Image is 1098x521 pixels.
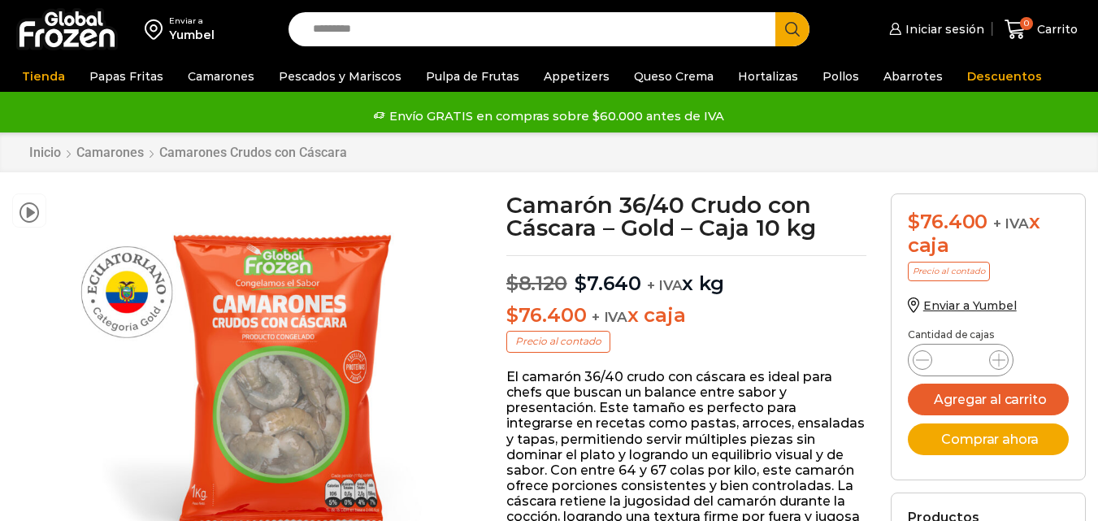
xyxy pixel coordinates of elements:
[775,12,809,46] button: Search button
[626,61,722,92] a: Queso Crema
[271,61,410,92] a: Pescados y Mariscos
[76,145,145,160] a: Camarones
[28,145,62,160] a: Inicio
[993,215,1029,232] span: + IVA
[923,298,1017,313] span: Enviar a Yumbel
[908,262,990,281] p: Precio al contado
[1020,17,1033,30] span: 0
[908,211,1069,258] div: x caja
[945,349,976,371] input: Product quantity
[506,271,567,295] bdi: 8.120
[908,210,920,233] span: $
[180,61,263,92] a: Camarones
[908,423,1069,455] button: Comprar ahora
[959,61,1050,92] a: Descuentos
[506,271,519,295] span: $
[169,27,215,43] div: Yumbel
[885,13,984,46] a: Iniciar sesión
[1000,11,1082,49] a: 0 Carrito
[908,298,1017,313] a: Enviar a Yumbel
[908,384,1069,415] button: Agregar al carrito
[418,61,527,92] a: Pulpa de Frutas
[506,331,610,352] p: Precio al contado
[908,329,1069,341] p: Cantidad de cajas
[575,271,587,295] span: $
[814,61,867,92] a: Pollos
[145,15,169,43] img: address-field-icon.svg
[730,61,806,92] a: Hortalizas
[901,21,984,37] span: Iniciar sesión
[592,309,627,325] span: + IVA
[28,145,348,160] nav: Breadcrumb
[506,303,519,327] span: $
[536,61,618,92] a: Appetizers
[506,304,866,328] p: x caja
[169,15,215,27] div: Enviar a
[1033,21,1078,37] span: Carrito
[875,61,951,92] a: Abarrotes
[506,255,866,296] p: x kg
[908,210,987,233] bdi: 76.400
[647,277,683,293] span: + IVA
[14,61,73,92] a: Tienda
[575,271,641,295] bdi: 7.640
[506,303,586,327] bdi: 76.400
[81,61,171,92] a: Papas Fritas
[506,193,866,239] h1: Camarón 36/40 Crudo con Cáscara – Gold – Caja 10 kg
[158,145,348,160] a: Camarones Crudos con Cáscara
